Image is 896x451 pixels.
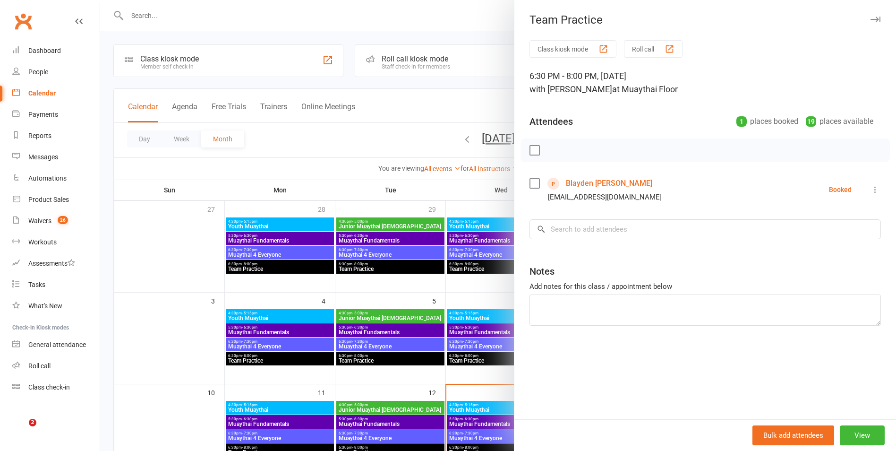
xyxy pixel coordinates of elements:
a: Reports [12,125,100,147]
div: Product Sales [28,196,69,203]
div: 1 [736,116,747,127]
a: Assessments [12,253,100,274]
div: Team Practice [514,13,896,26]
a: Workouts [12,232,100,253]
a: Class kiosk mode [12,377,100,398]
span: 26 [58,216,68,224]
a: What's New [12,295,100,317]
div: places available [806,115,873,128]
div: People [28,68,48,76]
span: with [PERSON_NAME] [529,84,612,94]
input: Search to add attendees [529,219,881,239]
div: Booked [829,186,852,193]
button: Roll call [624,40,683,58]
div: 19 [806,116,816,127]
div: Workouts [28,238,57,246]
div: Automations [28,174,67,182]
div: Calendar [28,89,56,97]
div: places booked [736,115,798,128]
a: Blayden [PERSON_NAME] [566,176,652,191]
div: Class check-in [28,383,70,391]
a: Automations [12,168,100,189]
div: Notes [529,265,555,278]
div: What's New [28,302,62,310]
a: Dashboard [12,40,100,61]
a: General attendance kiosk mode [12,334,100,356]
a: Calendar [12,83,100,104]
div: 6:30 PM - 8:00 PM, [DATE] [529,69,881,96]
a: Waivers 26 [12,210,100,232]
a: Roll call [12,356,100,377]
a: Product Sales [12,189,100,210]
a: Messages [12,147,100,168]
div: Dashboard [28,47,61,54]
div: Payments [28,111,58,118]
a: Clubworx [11,9,35,33]
div: General attendance [28,341,86,348]
span: 2 [29,419,36,426]
span: at Muaythai Floor [612,84,678,94]
iframe: Intercom live chat [9,419,32,442]
button: View [840,425,885,445]
button: Class kiosk mode [529,40,616,58]
div: Waivers [28,217,51,225]
div: Attendees [529,115,573,128]
div: Add notes for this class / appointment below [529,281,881,292]
div: Reports [28,132,51,139]
a: People [12,61,100,83]
div: [EMAIL_ADDRESS][DOMAIN_NAME] [548,191,662,203]
a: Payments [12,104,100,125]
button: Bulk add attendees [752,425,834,445]
div: Messages [28,153,58,161]
div: Assessments [28,260,75,267]
a: Tasks [12,274,100,295]
div: Roll call [28,362,51,370]
div: Tasks [28,281,45,288]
